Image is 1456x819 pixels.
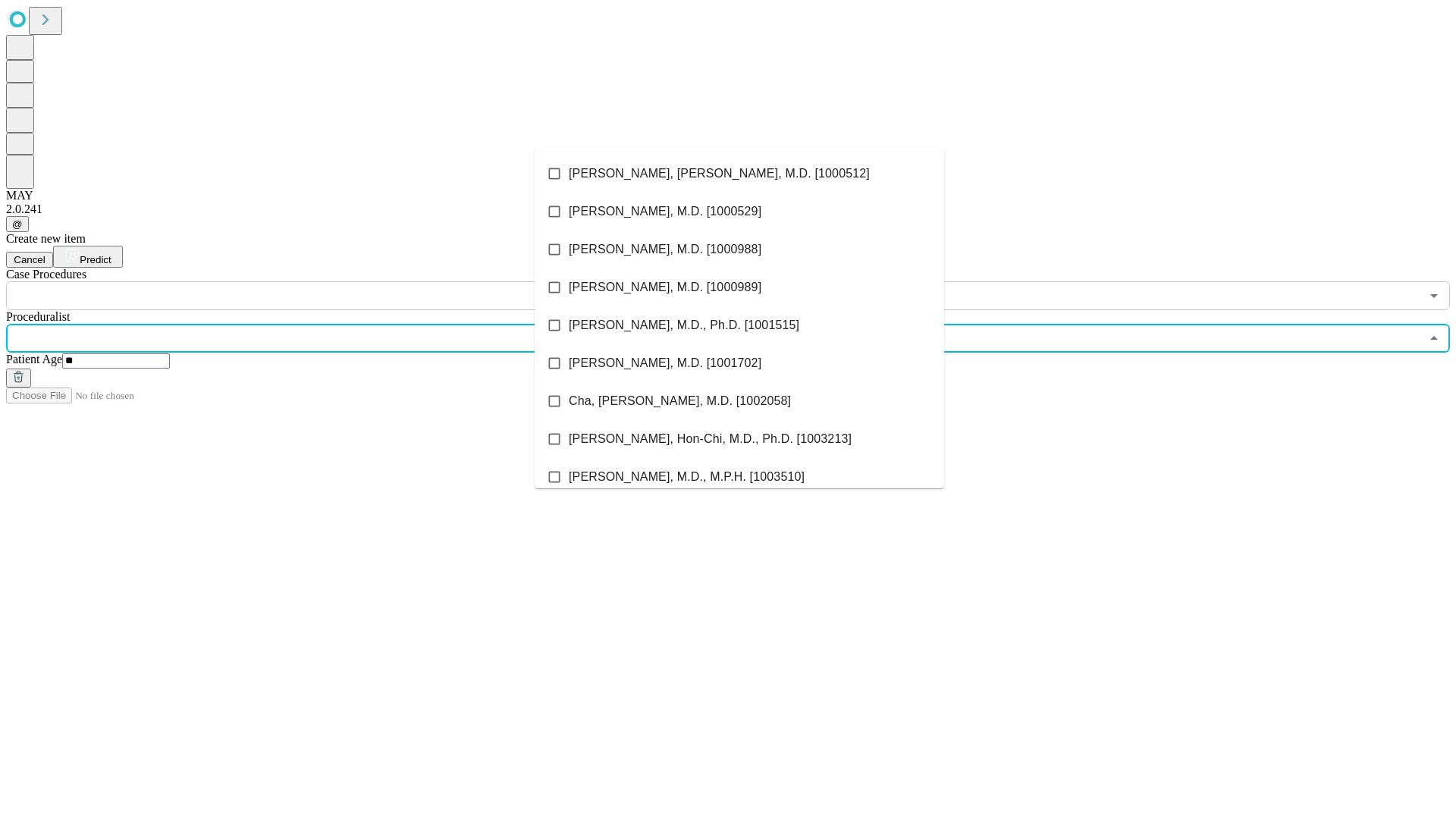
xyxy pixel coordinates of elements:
[6,268,86,281] span: Scheduled Procedure
[6,252,53,268] button: Cancel
[1423,285,1445,306] button: Open
[1423,328,1445,349] button: Close
[569,240,761,259] span: [PERSON_NAME], M.D. [1000988]
[569,430,852,448] span: [PERSON_NAME], Hon-Chi, M.D., Ph.D. [1003213]
[569,278,761,297] span: [PERSON_NAME], M.D. [1000989]
[569,354,761,372] span: [PERSON_NAME], M.D. [1001702]
[53,246,123,268] button: Predict
[569,202,761,221] span: [PERSON_NAME], M.D. [1000529]
[569,316,799,334] span: [PERSON_NAME], M.D., Ph.D. [1001515]
[569,392,791,410] span: Cha, [PERSON_NAME], M.D. [1002058]
[6,310,70,323] span: Proceduralist
[14,254,45,265] span: Cancel
[569,468,805,486] span: [PERSON_NAME], M.D., M.P.H. [1003510]
[6,202,1450,216] div: 2.0.241
[6,189,1450,202] div: MAY
[569,165,870,183] span: [PERSON_NAME], [PERSON_NAME], M.D. [1000512]
[6,232,86,245] span: Create new item
[6,353,62,366] span: Patient Age
[6,216,29,232] button: @
[80,254,111,265] span: Predict
[12,218,23,230] span: @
